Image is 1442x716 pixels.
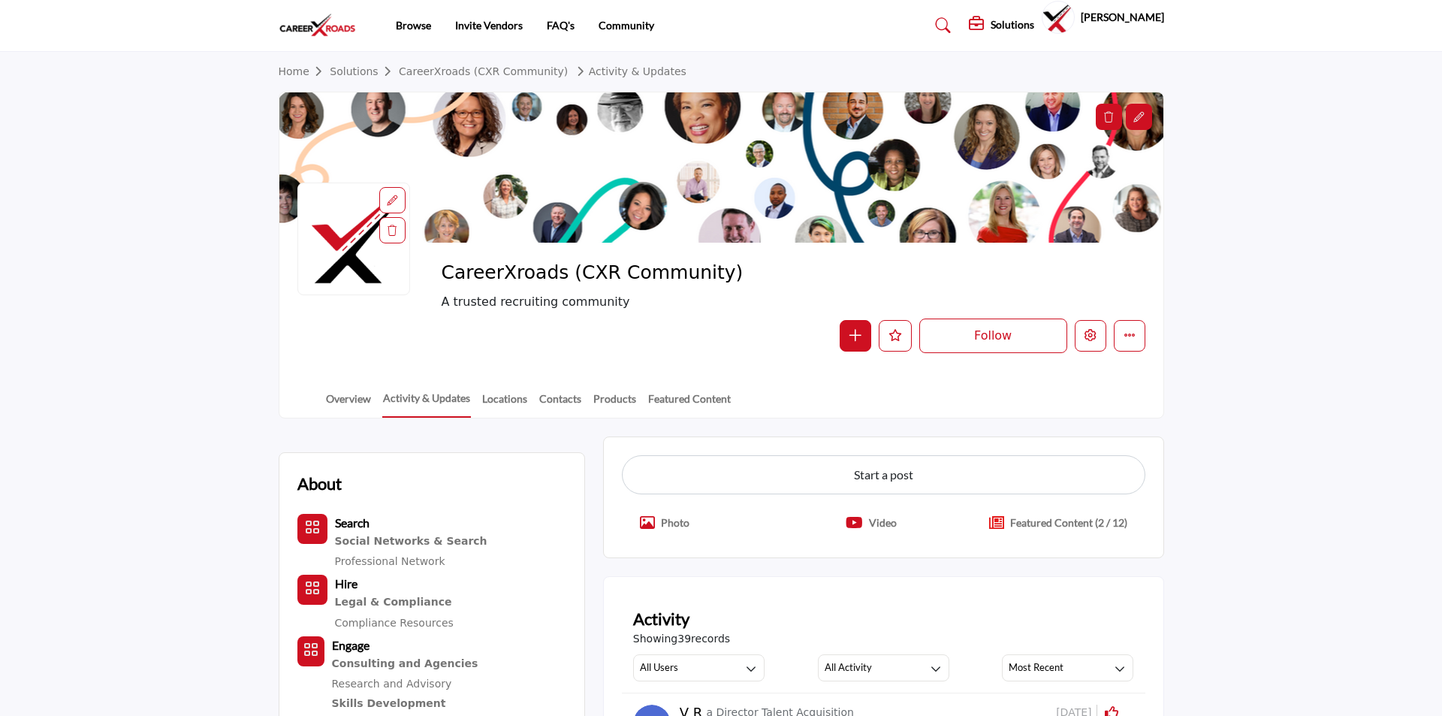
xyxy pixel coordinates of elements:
a: Engage [332,640,370,652]
a: Hire [335,579,357,591]
a: Home [279,65,330,77]
span: Showing records [633,631,730,647]
button: Category Icon [297,514,327,544]
button: Edit company [1075,320,1106,352]
div: Aspect Ratio:1:1,Size:400x400px [379,187,406,213]
a: Search [335,518,370,530]
button: Follow [919,319,1067,353]
div: Resources and services ensuring recruitment practices comply with legal and regulatory requirements. [335,593,454,612]
a: Featured Content [647,391,732,417]
b: Search [335,515,370,530]
a: Activity & Updates [572,65,686,77]
p: Video [869,515,897,530]
a: Compliance Resources [335,617,454,629]
span: A trusted recruiting community [441,293,922,311]
a: CareerXroads (CXR Community) [399,65,568,77]
button: Upload File Video [828,506,915,539]
div: Solutions [969,17,1034,35]
p: Photo [661,515,689,530]
button: Start a post [622,455,1145,494]
b: Engage [332,638,370,652]
a: Search [921,14,961,38]
a: Locations [481,391,528,417]
div: Platforms that combine social networking and search capabilities for recruitment and professional... [335,532,487,551]
span: CareerXroads (CXR Community) [441,261,780,285]
h3: Most Recent [1009,660,1063,674]
button: Category Icon [297,636,324,666]
a: Legal & Compliance [335,593,454,612]
button: All Activity [818,654,949,681]
p: Upgrade plan to get more premium post. [1010,515,1127,530]
div: Expert services and agencies providing strategic advice and solutions in talent acquisition and m... [332,654,566,674]
a: Overview [325,391,372,417]
button: Most Recent [1002,654,1133,681]
h3: All Activity [825,660,872,674]
h2: Activity [633,606,689,631]
button: More details [1114,320,1145,352]
img: site Logo [279,13,364,38]
a: Browse [396,19,431,32]
a: Social Networks & Search [335,532,487,551]
a: Invite Vendors [455,19,523,32]
a: Consulting and Agencies [332,654,566,674]
h3: All Users [640,660,678,674]
a: Skills Development [332,694,566,714]
a: FAQ's [547,19,575,32]
button: All Users [633,654,765,681]
a: Activity & Updates [382,390,471,418]
button: Like [879,320,912,352]
button: Create Popup [971,506,1145,539]
h5: Solutions [991,18,1034,32]
span: 39 [677,633,691,645]
b: Hire [335,576,357,591]
button: Category Icon [297,575,327,605]
div: Programs and platforms focused on the development and enhancement of professional skills and comp... [332,694,566,714]
h5: [PERSON_NAME] [1081,10,1164,25]
a: Professional Network [335,555,445,567]
div: Aspect Ratio:6:1,Size:1200x200px [1126,104,1152,130]
button: Show hide supplier dropdown [1042,1,1075,34]
a: Solutions [330,65,399,77]
button: Crop Image [622,506,707,539]
h2: About [297,471,342,496]
a: Research and Advisory [332,678,452,690]
a: Community [599,19,654,32]
a: Products [593,391,637,417]
a: Contacts [538,391,582,417]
